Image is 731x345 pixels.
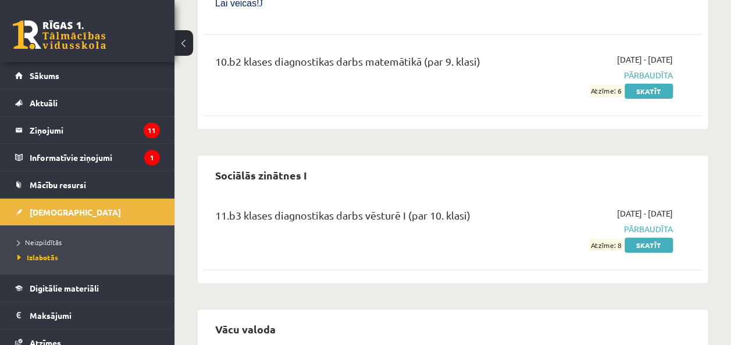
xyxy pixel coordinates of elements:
[15,275,160,301] a: Digitālie materiāli
[15,117,160,143] a: Ziņojumi11
[589,239,623,251] span: Atzīme: 8
[15,144,160,171] a: Informatīvie ziņojumi1
[17,238,62,247] span: Neizpildītās
[15,302,160,329] a: Maksājumi
[17,253,58,262] span: Izlabotās
[204,161,319,189] h2: Sociālās zinātnes I
[15,62,160,89] a: Sākums
[144,123,160,138] i: 11
[617,207,673,220] span: [DATE] - [DATE]
[30,70,59,81] span: Sākums
[17,237,163,247] a: Neizpildītās
[532,69,673,81] span: Pārbaudīta
[215,207,515,229] div: 11.b3 klases diagnostikas darbs vēsturē I (par 10. klasi)
[17,252,163,263] a: Izlabotās
[30,117,160,143] legend: Ziņojumi
[617,53,673,66] span: [DATE] - [DATE]
[13,20,106,49] a: Rīgas 1. Tālmācības vidusskola
[625,84,673,99] a: Skatīt
[30,283,99,293] span: Digitālie materiāli
[15,89,160,116] a: Aktuāli
[30,98,58,108] span: Aktuāli
[30,144,160,171] legend: Informatīvie ziņojumi
[30,179,86,190] span: Mācību resursi
[532,223,673,235] span: Pārbaudīta
[30,207,121,217] span: [DEMOGRAPHIC_DATA]
[215,53,515,75] div: 10.b2 klases diagnostikas darbs matemātikā (par 9. klasi)
[589,85,623,97] span: Atzīme: 6
[204,315,287,343] h2: Vācu valoda
[625,238,673,253] a: Skatīt
[15,171,160,198] a: Mācību resursi
[144,150,160,166] i: 1
[15,199,160,225] a: [DEMOGRAPHIC_DATA]
[30,302,160,329] legend: Maksājumi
